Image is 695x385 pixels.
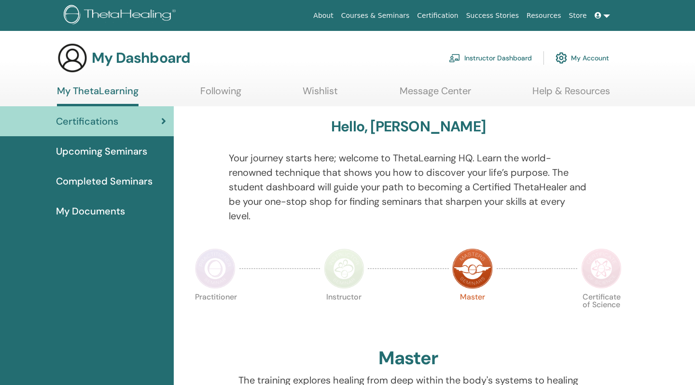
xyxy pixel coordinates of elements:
[581,248,622,289] img: Certificate of Science
[324,248,364,289] img: Instructor
[532,85,610,104] a: Help & Resources
[449,47,532,69] a: Instructor Dashboard
[64,5,179,27] img: logo.png
[229,151,588,223] p: Your journey starts here; welcome to ThetaLearning HQ. Learn the world-renowned technique that sh...
[309,7,337,25] a: About
[331,118,486,135] h3: Hello, [PERSON_NAME]
[56,174,153,188] span: Completed Seminars
[56,114,118,128] span: Certifications
[413,7,462,25] a: Certification
[56,144,147,158] span: Upcoming Seminars
[581,293,622,334] p: Certificate of Science
[462,7,523,25] a: Success Stories
[337,7,414,25] a: Courses & Seminars
[57,85,139,106] a: My ThetaLearning
[523,7,565,25] a: Resources
[56,204,125,218] span: My Documents
[452,248,493,289] img: Master
[195,293,236,334] p: Practitioner
[449,54,460,62] img: chalkboard-teacher.svg
[556,50,567,66] img: cog.svg
[400,85,471,104] a: Message Center
[92,49,190,67] h3: My Dashboard
[303,85,338,104] a: Wishlist
[565,7,591,25] a: Store
[452,293,493,334] p: Master
[378,347,438,370] h2: Master
[195,248,236,289] img: Practitioner
[324,293,364,334] p: Instructor
[556,47,609,69] a: My Account
[200,85,241,104] a: Following
[57,43,88,73] img: generic-user-icon.jpg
